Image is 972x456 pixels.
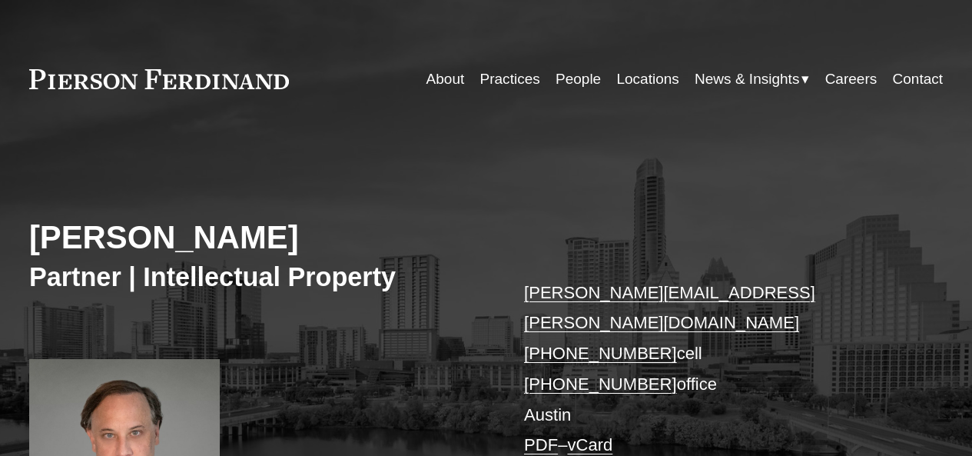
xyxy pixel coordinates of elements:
a: [PHONE_NUMBER] [524,344,677,363]
a: About [426,65,465,94]
a: [PHONE_NUMBER] [524,374,677,394]
h2: [PERSON_NAME] [29,218,486,258]
a: PDF [524,435,558,454]
a: Careers [825,65,877,94]
a: folder dropdown [695,65,809,94]
a: People [556,65,601,94]
a: Contact [893,65,944,94]
h3: Partner | Intellectual Property [29,261,486,293]
span: News & Insights [695,66,799,92]
a: vCard [567,435,612,454]
a: Locations [616,65,678,94]
a: Practices [480,65,540,94]
a: [PERSON_NAME][EMAIL_ADDRESS][PERSON_NAME][DOMAIN_NAME] [524,283,815,333]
